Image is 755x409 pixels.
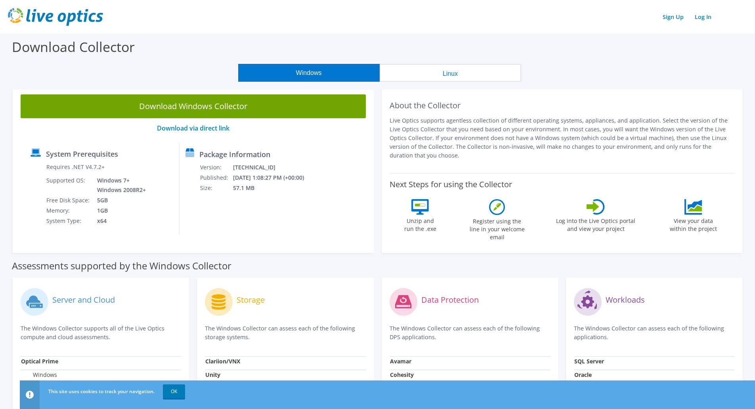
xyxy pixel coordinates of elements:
p: The Windows Collector can assess each of the following storage systems. [205,324,365,342]
label: Windows [21,371,57,379]
p: The Windows Collector can assess each of the following DPS applications. [390,324,550,342]
label: Storage [237,296,265,304]
td: Published: [200,173,233,183]
label: Register using the line in your welcome email [467,215,527,241]
button: Windows [238,64,380,82]
strong: Unity [205,371,220,378]
td: Version: [200,162,233,173]
a: Download via direct link [157,124,229,132]
strong: Optical Prime [21,357,58,365]
label: Assessments supported by the Windows Collector [12,262,231,270]
p: Live Optics supports agentless collection of different operating systems, appliances, and applica... [390,116,735,160]
strong: Oracle [574,371,592,378]
strong: Cohesity [390,371,414,378]
td: 5GB [91,195,147,205]
td: x64 [91,216,147,226]
td: Size: [200,183,233,193]
a: Download Windows Collector [21,94,366,118]
label: Unzip and run the .exe [402,215,438,233]
label: Data Protection [421,296,479,304]
td: Memory: [46,205,91,216]
a: OK [163,384,185,399]
label: Server and Cloud [52,296,115,304]
label: Workloads [606,296,645,304]
p: The Windows Collector can assess each of the following applications. [574,324,734,342]
td: Free Disk Space: [46,195,91,205]
a: Sign Up [659,11,688,23]
label: Next Steps for using the Collector [390,180,512,189]
label: Download Collector [12,38,135,56]
span: This site uses cookies to track your navigation. [48,388,155,395]
strong: SQL Server [574,357,604,365]
td: System Type: [46,216,91,226]
strong: Avamar [390,357,411,365]
td: [DATE] 1:08:27 PM (+00:00) [233,173,315,183]
strong: Clariion/VNX [205,357,240,365]
label: View your data within the project [665,215,722,233]
td: 1GB [91,205,147,216]
label: Requires .NET V4.7.2+ [46,163,105,171]
td: Supported OS: [46,175,91,195]
label: Package Information [199,150,270,158]
td: Windows 7+ Windows 2008R2+ [91,175,147,195]
label: System Prerequisites [46,150,118,158]
p: The Windows Collector supports all of the Live Optics compute and cloud assessments. [21,324,181,342]
img: live_optics_svg.svg [8,8,103,26]
h2: About the Collector [390,101,735,110]
a: Log In [691,11,715,23]
td: 57.1 MB [233,183,315,193]
button: Linux [380,64,521,82]
td: [TECHNICAL_ID] [233,162,315,173]
label: Log into the Live Optics portal and view your project [556,215,636,233]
